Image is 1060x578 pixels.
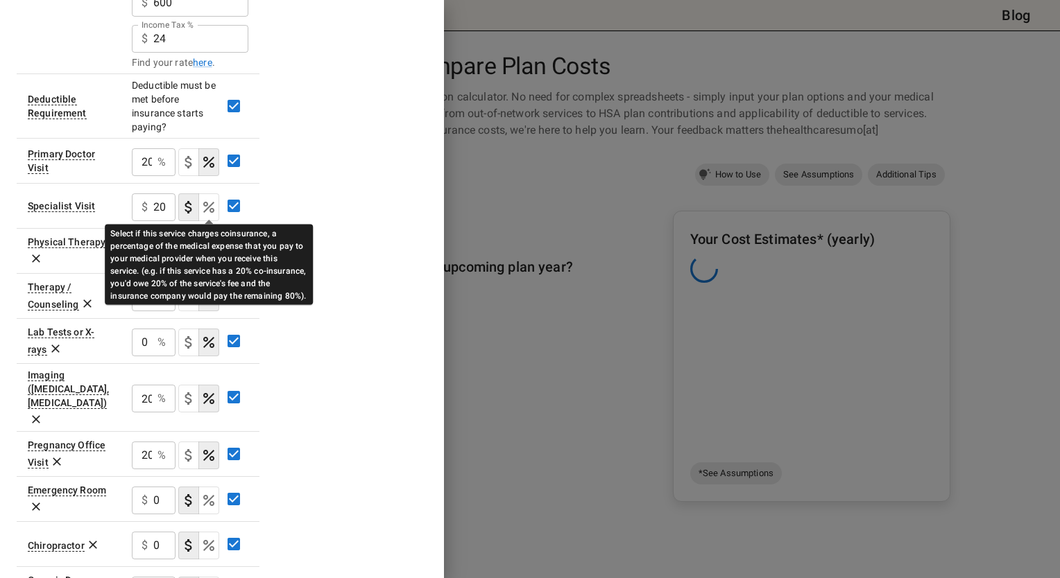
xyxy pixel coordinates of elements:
svg: Select if this service charges a copay (or copayment), a set dollar amount (e.g. $30) you pay to ... [180,447,197,464]
button: coinsurance [198,487,219,514]
div: cost type [178,329,219,356]
div: A behavioral health therapy session. [28,281,79,310]
div: Visit to your primary doctor for general care (also known as a Primary Care Provider, Primary Car... [28,148,95,174]
svg: Select if this service charges a copay (or copayment), a set dollar amount (e.g. $30) you pay to ... [180,537,197,554]
div: Physical Therapy [28,236,105,248]
div: cost type [178,487,219,514]
svg: Select if this service charges a copay (or copayment), a set dollar amount (e.g. $30) you pay to ... [180,390,197,407]
svg: Select if this service charges coinsurance, a percentage of the medical expense that you pay to y... [200,334,217,351]
div: Emergency Room [28,484,106,496]
div: cost type [178,148,219,176]
svg: Select if this service charges a copay (or copayment), a set dollar amount (e.g. $30) you pay to ... [180,154,197,170]
p: % [157,334,166,351]
div: cost type [178,532,219,559]
button: coinsurance [198,385,219,412]
p: $ [142,30,148,47]
svg: Select if this service charges coinsurance, a percentage of the medical expense that you pay to y... [200,199,217,216]
svg: Select if this service charges a copay (or copayment), a set dollar amount (e.g. $30) you pay to ... [180,492,197,509]
svg: Select if this service charges coinsurance, a percentage of the medical expense that you pay to y... [200,390,217,407]
p: % [157,154,166,170]
p: $ [142,199,148,216]
div: Chiropractor [28,540,85,552]
div: Imaging (MRI, PET, CT) [28,369,109,409]
svg: Select if this service charges a copay (or copayment), a set dollar amount (e.g. $30) you pay to ... [180,334,197,351]
button: copayment [178,487,199,514]
p: % [157,447,166,464]
div: Lab Tests or X-rays [28,326,94,356]
div: Deductible must be met before insurance starts paying? [132,78,219,134]
svg: Select if this service charges coinsurance, a percentage of the medical expense that you pay to y... [200,154,217,170]
div: cost type [178,441,219,469]
div: cost type [178,193,219,221]
label: Income Tax % [142,19,194,30]
p: % [157,390,166,407]
svg: Select if this service charges coinsurance, a percentage of the medical expense that you pay to y... [200,447,217,464]
button: coinsurance [198,193,219,221]
button: copayment [178,532,199,559]
p: $ [142,492,148,509]
button: coinsurance [198,329,219,356]
button: copayment [178,193,199,221]
div: Prenatal care visits for routine pregnancy monitoring and checkups throughout pregnancy. [28,439,105,468]
div: Find your rate . [132,55,248,69]
a: here [193,55,212,69]
button: copayment [178,385,199,412]
button: copayment [178,329,199,356]
button: copayment [178,148,199,176]
button: coinsurance [198,532,219,559]
div: Select if this service charges coinsurance, a percentage of the medical expense that you pay to y... [105,225,313,305]
svg: Select if this service charges coinsurance, a percentage of the medical expense that you pay to y... [200,492,217,509]
div: This option will be 'Yes' for most plans. If your plan details say something to the effect of 'de... [28,94,87,119]
svg: Select if this service charges coinsurance, a percentage of the medical expense that you pay to y... [200,537,217,554]
p: $ [142,537,148,554]
button: coinsurance [198,148,219,176]
button: coinsurance [198,441,219,469]
div: Sometimes called 'Specialist' or 'Specialist Office Visit'. This is a visit to a doctor with a sp... [28,200,95,212]
svg: Select if this service charges a copay (or copayment), a set dollar amount (e.g. $30) you pay to ... [180,199,197,216]
button: copayment [178,441,199,469]
div: cost type [178,385,219,412]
